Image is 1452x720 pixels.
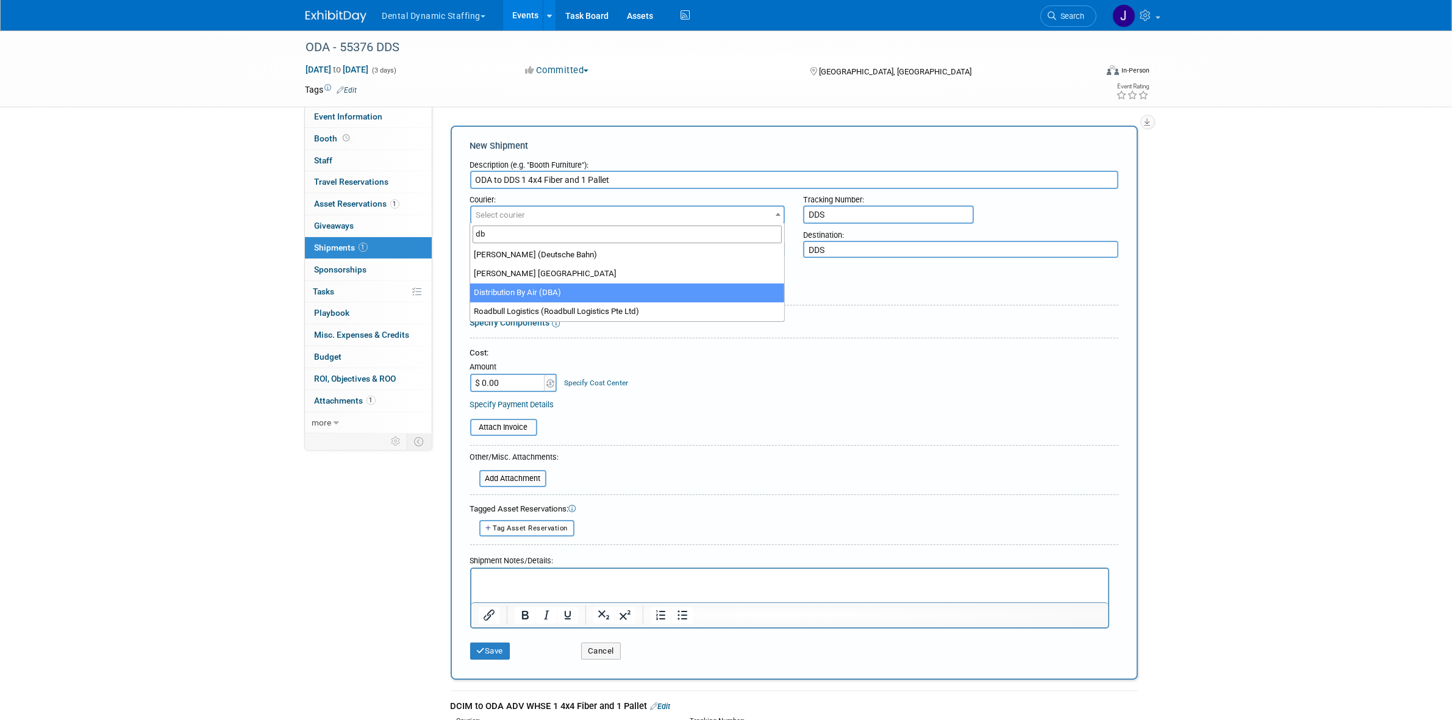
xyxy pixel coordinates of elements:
li: [PERSON_NAME] [GEOGRAPHIC_DATA] [470,265,784,283]
a: Asset Reservations1 [305,193,432,215]
span: Playbook [315,308,350,318]
div: Other/Misc. Attachments: [470,452,559,466]
a: Staff [305,150,432,171]
td: Personalize Event Tab Strip [386,433,407,449]
span: Select courier [476,210,526,219]
span: Attachments [315,396,376,405]
a: Travel Reservations [305,171,432,193]
a: Event Information [305,106,432,127]
div: Destination: [803,224,1118,241]
a: Specify Components [470,318,550,327]
td: Tags [306,84,357,96]
div: Event Format [1025,63,1150,82]
li: Roadbull Logistics (Roadbull Logistics Pte Ltd) [470,302,784,321]
span: Asset Reservations [315,199,399,209]
button: Bullet list [671,607,692,624]
span: 1 [390,199,399,209]
button: Underline [557,607,578,624]
button: Insert/edit link [479,607,499,624]
a: Giveaways [305,215,432,237]
button: Subscript [593,607,613,624]
button: Cancel [581,643,621,660]
button: Save [470,643,510,660]
span: Event Information [315,112,383,121]
span: Misc. Expenses & Credits [315,330,410,340]
span: Tasks [313,287,335,296]
span: Booth [315,134,352,143]
button: Numbered list [650,607,671,624]
a: Search [1040,5,1096,27]
div: Amount [470,362,559,374]
span: 1 [367,396,376,405]
a: Booth [305,128,432,149]
span: Budget [315,352,342,362]
li: Distribution By Air (DBA) [470,283,784,302]
a: Playbook [305,302,432,324]
span: to [332,65,343,74]
a: Attachments1 [305,390,432,412]
span: Booth not reserved yet [341,134,352,143]
div: Tagged Asset Reservations: [470,504,1118,515]
div: Description (e.g. "Booth Furniture"): [470,154,1118,171]
span: ROI, Objectives & ROO [315,374,396,383]
img: Justin Newborn [1112,4,1135,27]
span: (3 days) [371,66,397,74]
span: Staff [315,155,333,165]
div: DCIM to ODA ADV WHSE 1 4x4 Fiber and 1 Pallet [451,700,1138,713]
a: more [305,412,432,433]
a: Budget [305,346,432,368]
a: Edit [651,702,671,711]
a: Sponsorships [305,259,432,280]
div: ODA - 55376 DDS [302,37,1078,59]
a: Edit [337,86,357,94]
div: Shipment Notes/Details: [470,550,1109,568]
span: more [312,418,332,427]
td: Toggle Event Tabs [407,433,432,449]
span: Sponsorships [315,265,367,274]
button: Superscript [614,607,635,624]
div: Tracking Number: [803,189,1118,205]
div: Event Rating [1116,84,1149,90]
img: ExhibitDay [306,10,367,23]
button: Tag Asset Reservation [479,520,575,536]
span: [GEOGRAPHIC_DATA], [GEOGRAPHIC_DATA] [819,67,971,76]
div: In-Person [1121,66,1150,75]
span: Shipments [315,243,368,252]
button: Bold [514,607,535,624]
span: Travel Reservations [315,177,389,187]
a: ROI, Objectives & ROO [305,368,432,390]
a: Tasks [305,281,432,302]
iframe: Rich Text Area [471,569,1108,602]
span: 1 [359,243,368,252]
input: Search... [473,226,782,243]
div: Cost: [470,348,1118,359]
div: Courier: [470,189,785,205]
button: Italic [535,607,556,624]
span: Giveaways [315,221,354,230]
span: Tag Asset Reservation [493,524,568,532]
div: New Shipment [470,140,1118,152]
li: [PERSON_NAME] (Deutsche Bahn) [470,246,784,265]
a: Specify Payment Details [470,400,554,409]
span: [DATE] [DATE] [306,64,370,75]
button: Committed [521,64,593,77]
a: Misc. Expenses & Credits [305,324,432,346]
a: Specify Cost Center [564,379,628,387]
span: Search [1057,12,1085,21]
a: Shipments1 [305,237,432,258]
img: Format-Inperson.png [1107,65,1119,75]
